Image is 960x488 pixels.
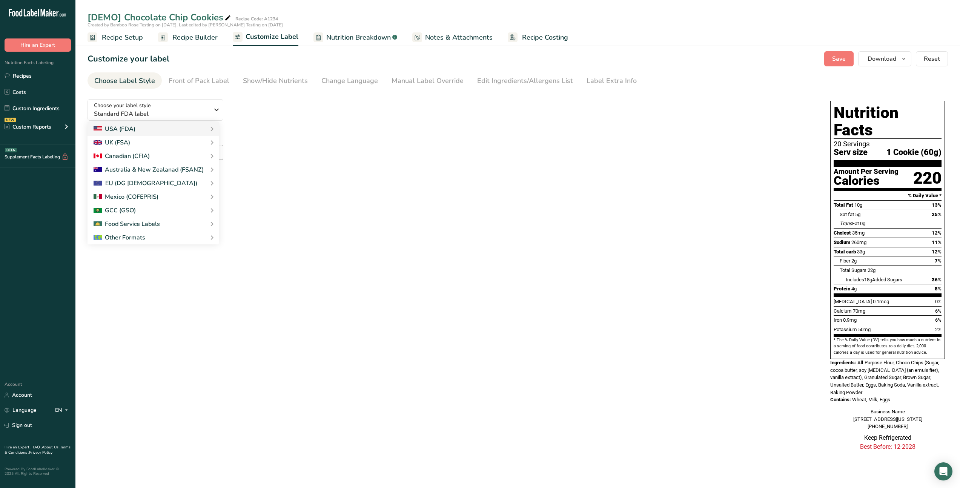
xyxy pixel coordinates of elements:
[834,249,856,255] span: Total carb
[840,212,854,217] span: Sat fat
[935,299,942,304] span: 0%
[935,258,942,264] span: 7%
[412,29,493,46] a: Notes & Attachments
[94,124,135,134] div: USA (FDA)
[834,230,851,236] span: Cholest
[321,76,378,86] div: Change Language
[932,277,942,282] span: 36%
[172,32,218,43] span: Recipe Builder
[169,76,229,86] div: Front of Pack Label
[852,230,865,236] span: 35mg
[522,32,568,43] span: Recipe Costing
[830,360,856,365] span: Ingredients:
[868,267,876,273] span: 22g
[94,76,155,86] div: Choose Label Style
[94,233,145,242] div: Other Formats
[916,51,948,66] button: Reset
[834,239,850,245] span: Sodium
[834,299,872,304] span: [MEDICAL_DATA]
[5,467,71,476] div: Powered By FoodLabelMaker © 2025 All Rights Reserved
[5,118,16,122] div: NEW
[235,15,278,22] div: Recipe Code: A1234
[5,445,31,450] a: Hire an Expert .
[94,165,204,174] div: Australia & New Zealanad (FSANZ)
[425,32,493,43] span: Notes & Attachments
[94,101,151,109] span: Choose your label style
[5,404,37,417] a: Language
[5,445,71,455] a: Terms & Conditions .
[5,123,51,131] div: Custom Reports
[477,76,573,86] div: Edit Ingredients/Allergens List
[860,443,915,450] span: Best Before: 12-2028
[33,445,42,450] a: FAQ .
[851,239,866,245] span: 260mg
[246,32,298,42] span: Customize Label
[860,221,865,226] span: 0g
[932,230,942,236] span: 12%
[42,445,60,450] a: About Us .
[851,286,857,292] span: 4g
[587,76,637,86] div: Label Extra Info
[392,76,464,86] div: Manual Label Override
[5,38,71,52] button: Hire an Expert
[840,267,866,273] span: Total Sugars
[834,148,868,157] span: Serv size
[855,212,860,217] span: 5g
[834,168,899,175] div: Amount Per Serving
[102,32,143,43] span: Recipe Setup
[94,208,102,213] img: 2Q==
[932,249,942,255] span: 12%
[508,29,568,46] a: Recipe Costing
[88,11,232,24] div: [DEMO] Chocolate Chip Cookies
[834,191,942,200] section: % Daily Value *
[94,206,136,215] div: GCC (GSO)
[840,258,850,264] span: Fiber
[88,53,169,65] h1: Customize your label
[932,202,942,208] span: 13%
[834,327,857,332] span: Potassium
[854,202,862,208] span: 10g
[834,286,850,292] span: Protein
[94,192,158,201] div: Mexico (COFEPRIS)
[834,104,942,139] h1: Nutrition Facts
[88,99,223,121] button: Choose your label style Standard FDA label
[233,28,298,46] a: Customize Label
[935,317,942,323] span: 6%
[886,148,942,157] span: 1 Cookie (60g)
[935,286,942,292] span: 8%
[840,221,859,226] span: Fat
[830,408,945,430] div: Business Name [STREET_ADDRESS][US_STATE] [PHONE_NUMBER]
[935,308,942,314] span: 6%
[935,327,942,332] span: 2%
[94,152,150,161] div: Canadian (CFIA)
[846,277,902,282] span: Includes Added Sugars
[924,54,940,63] span: Reset
[824,51,854,66] button: Save
[94,219,160,229] div: Food Service Labels
[834,202,853,208] span: Total Fat
[913,168,942,188] div: 220
[5,148,17,152] div: BETA
[834,175,899,186] div: Calories
[94,109,209,118] span: Standard FDA label
[55,406,71,415] div: EN
[94,138,130,147] div: UK (FSA)
[830,433,945,442] p: Keep Refrigerated
[858,51,911,66] button: Download
[864,277,872,282] span: 18g
[326,32,391,43] span: Nutrition Breakdown
[830,360,939,395] span: All-Purpose Flour, Choco Chips (Sugar, cocoa butter, soy [MEDICAL_DATA] (an emulsifier), vanilla ...
[834,337,942,356] section: * The % Daily Value (DV) tells you how much a nutrient in a serving of food contributes to a dail...
[94,179,197,188] div: EU (DG [DEMOGRAPHIC_DATA])
[853,308,865,314] span: 70mg
[840,221,852,226] i: Trans
[857,249,865,255] span: 33g
[834,308,852,314] span: Calcium
[243,76,308,86] div: Show/Hide Nutrients
[158,29,218,46] a: Recipe Builder
[834,140,942,148] div: 20 Servings
[934,462,952,480] div: Open Intercom Messenger
[88,29,143,46] a: Recipe Setup
[932,239,942,245] span: 11%
[830,397,851,402] span: Contains:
